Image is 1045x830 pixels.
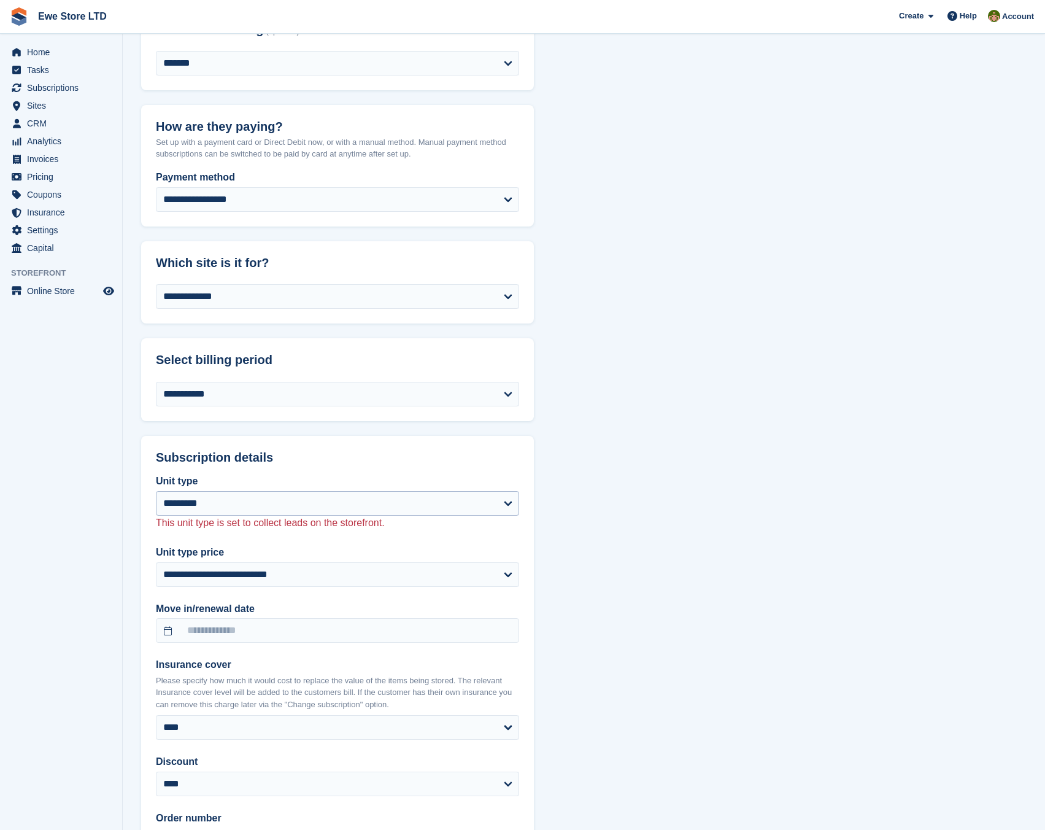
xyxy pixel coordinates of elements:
[6,115,116,132] a: menu
[27,168,101,185] span: Pricing
[156,516,519,530] p: This unit type is set to collect leads on the storefront.
[156,657,519,672] label: Insurance cover
[27,79,101,96] span: Subscriptions
[156,353,519,367] h2: Select billing period
[156,545,519,560] label: Unit type price
[156,675,519,711] p: Please specify how much it would cost to replace the value of the items being stored. The relevan...
[27,115,101,132] span: CRM
[10,7,28,26] img: stora-icon-8386f47178a22dfd0bd8f6a31ec36ba5ce8667c1dd55bd0f319d3a0aa187defe.svg
[156,170,519,185] label: Payment method
[27,97,101,114] span: Sites
[899,10,924,22] span: Create
[156,136,519,160] p: Set up with a payment card or Direct Debit now, or with a manual method. Manual payment method su...
[6,97,116,114] a: menu
[156,602,519,616] label: Move in/renewal date
[6,222,116,239] a: menu
[156,754,519,769] label: Discount
[33,6,112,26] a: Ewe Store LTD
[27,44,101,61] span: Home
[1002,10,1034,23] span: Account
[6,204,116,221] a: menu
[27,222,101,239] span: Settings
[6,239,116,257] a: menu
[156,120,519,134] h2: How are they paying?
[6,282,116,300] a: menu
[101,284,116,298] a: Preview store
[6,150,116,168] a: menu
[27,61,101,79] span: Tasks
[27,133,101,150] span: Analytics
[27,239,101,257] span: Capital
[156,451,519,465] h2: Subscription details
[27,150,101,168] span: Invoices
[156,256,519,270] h2: Which site is it for?
[156,474,519,489] label: Unit type
[11,267,122,279] span: Storefront
[6,44,116,61] a: menu
[6,61,116,79] a: menu
[27,204,101,221] span: Insurance
[6,168,116,185] a: menu
[27,282,101,300] span: Online Store
[27,186,101,203] span: Coupons
[156,811,519,826] label: Order number
[988,10,1000,22] img: Jason Butcher
[6,186,116,203] a: menu
[960,10,977,22] span: Help
[6,79,116,96] a: menu
[6,133,116,150] a: menu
